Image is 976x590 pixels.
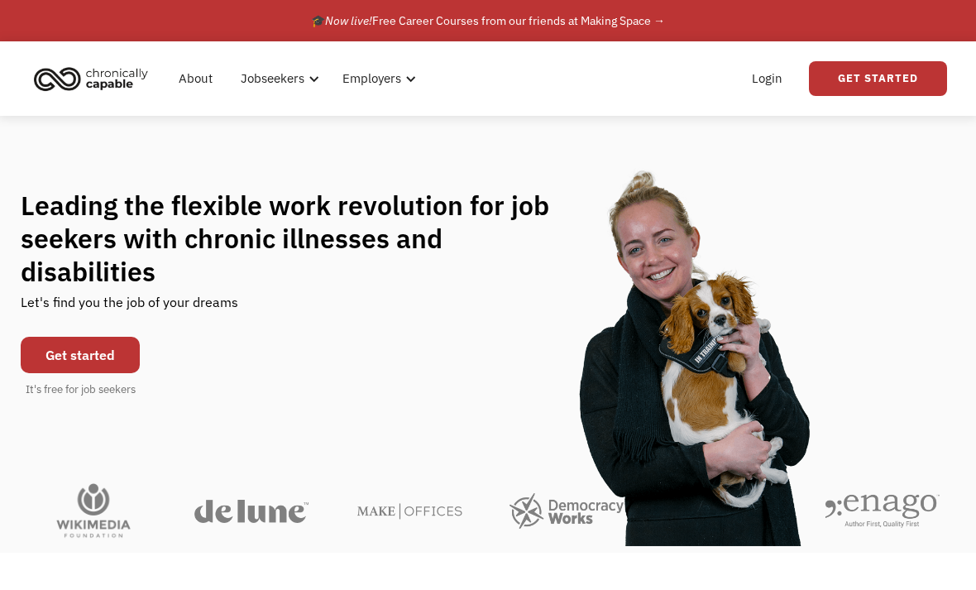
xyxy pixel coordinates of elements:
a: Login [742,52,792,105]
em: Now live! [325,13,372,28]
a: About [169,52,222,105]
div: Jobseekers [241,69,304,89]
a: Get started [21,337,140,373]
a: home [29,60,160,97]
div: 🎓 Free Career Courses from our friends at Making Space → [311,11,665,31]
div: Jobseekers [231,52,324,105]
a: Get Started [809,61,947,96]
div: It's free for job seekers [26,381,136,398]
div: Employers [342,69,401,89]
div: Employers [333,52,421,105]
div: Let's find you the job of your dreams [21,288,238,329]
h1: Leading the flexible work revolution for job seekers with chronic illnesses and disabilities [21,189,581,288]
img: Chronically Capable logo [29,60,153,97]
